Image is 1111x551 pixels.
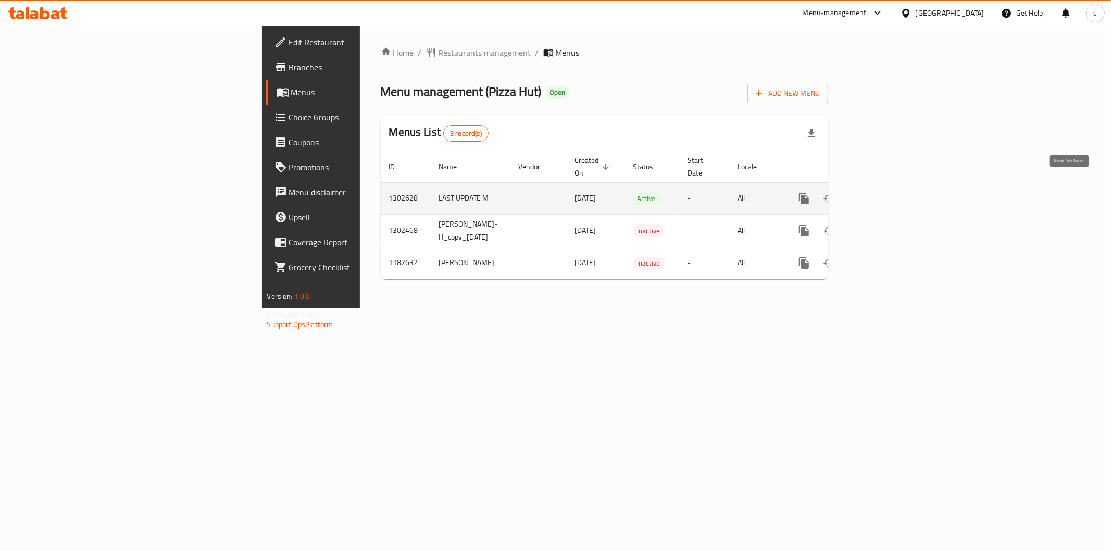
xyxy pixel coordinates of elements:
[291,86,439,98] span: Menus
[289,236,439,248] span: Coverage Report
[575,256,596,269] span: [DATE]
[431,247,510,279] td: [PERSON_NAME]
[266,30,447,55] a: Edit Restaurant
[266,130,447,155] a: Coupons
[289,61,439,73] span: Branches
[633,257,665,269] span: Inactive
[817,218,842,243] button: Change Status
[289,36,439,48] span: Edit Restaurant
[556,46,580,59] span: Menus
[266,80,447,105] a: Menus
[294,290,310,303] span: 1.0.0
[575,154,613,179] span: Created On
[267,290,293,303] span: Version:
[289,136,439,148] span: Coupons
[381,151,900,279] table: enhanced table
[266,105,447,130] a: Choice Groups
[439,160,471,173] span: Name
[267,307,315,321] span: Get support on:
[444,129,488,139] span: 3 record(s)
[266,180,447,205] a: Menu disclaimer
[783,151,900,183] th: Actions
[266,55,447,80] a: Branches
[381,80,542,103] span: Menu management ( Pizza Hut )
[1093,7,1097,19] span: s
[535,46,539,59] li: /
[633,225,665,237] span: Inactive
[799,121,824,146] div: Export file
[730,214,783,247] td: All
[389,160,409,173] span: ID
[289,186,439,198] span: Menu disclaimer
[680,247,730,279] td: -
[289,211,439,223] span: Upsell
[817,251,842,275] button: Change Status
[916,7,984,19] div: [GEOGRAPHIC_DATA]
[633,224,665,237] div: Inactive
[803,7,867,19] div: Menu-management
[756,87,820,100] span: Add New Menu
[575,191,596,205] span: [DATE]
[519,160,554,173] span: Vendor
[730,182,783,214] td: All
[266,255,447,280] a: Grocery Checklist
[792,251,817,275] button: more
[381,46,829,59] nav: breadcrumb
[266,155,447,180] a: Promotions
[443,125,489,142] div: Total records count
[792,186,817,211] button: more
[546,88,570,97] span: Open
[266,230,447,255] a: Coverage Report
[633,160,667,173] span: Status
[730,247,783,279] td: All
[289,161,439,173] span: Promotions
[389,124,489,142] h2: Menus List
[431,182,510,214] td: LAST UPDATE M
[747,84,828,103] button: Add New Menu
[633,193,660,205] span: Active
[738,160,771,173] span: Locale
[267,318,333,331] a: Support.OpsPlatform
[575,223,596,237] span: [DATE]
[289,261,439,273] span: Grocery Checklist
[680,182,730,214] td: -
[266,205,447,230] a: Upsell
[680,214,730,247] td: -
[439,46,531,59] span: Restaurants management
[633,192,660,205] div: Active
[289,111,439,123] span: Choice Groups
[688,154,717,179] span: Start Date
[431,214,510,247] td: [PERSON_NAME]-H_copy_[DATE]
[426,46,531,59] a: Restaurants management
[792,218,817,243] button: more
[546,86,570,99] div: Open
